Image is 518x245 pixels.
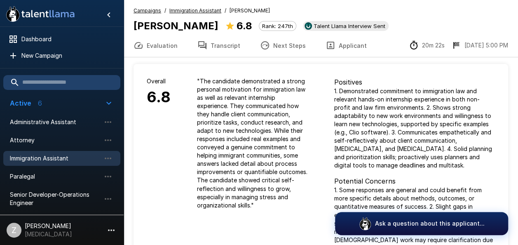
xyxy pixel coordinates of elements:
[147,77,171,85] p: Overall
[197,77,308,209] p: " The candidate demonstrated a strong personal motivation for immigration law as well as relevant...
[409,40,445,50] div: The time between starting and completing the interview
[375,219,485,228] p: Ask a question about this applicant...
[334,176,495,186] p: Potential Concerns
[451,40,508,50] div: The date and time when the interview was completed
[359,217,372,230] img: logo_glasses@2x.png
[334,87,495,170] p: 1. Demonstrated commitment to immigration law and relevant hands-on internship experience in both...
[164,7,166,15] span: /
[310,23,389,29] span: Talent Llama Interview Sent
[230,7,270,15] span: [PERSON_NAME]
[464,41,508,49] p: [DATE] 5:00 PM
[134,20,218,32] b: [PERSON_NAME]
[225,7,226,15] span: /
[303,21,389,31] div: View profile in UKG
[250,34,316,57] button: Next Steps
[334,77,495,87] p: Positives
[188,34,250,57] button: Transcript
[259,23,296,29] span: Rank: 247th
[305,22,312,30] img: ukg_logo.jpeg
[134,7,161,14] u: Campaigns
[335,212,508,235] button: Ask a question about this applicant...
[147,85,171,109] h6: 6.8
[237,20,252,32] b: 6.8
[422,41,445,49] p: 20m 22s
[169,7,221,14] u: Immigration Assistant
[316,34,377,57] button: Applicant
[124,34,188,57] button: Evaluation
